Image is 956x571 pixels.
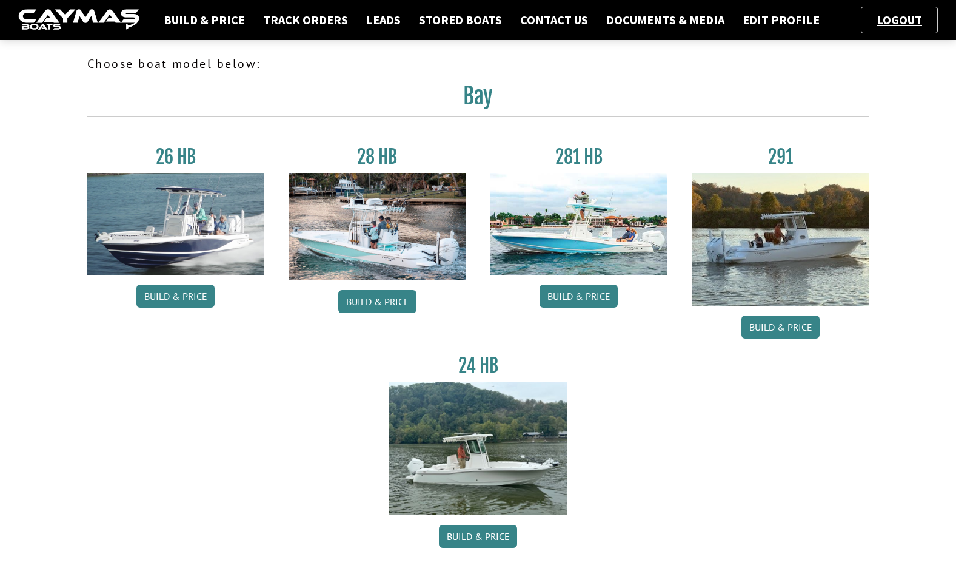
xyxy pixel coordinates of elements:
[514,12,594,28] a: Contact Us
[389,354,567,377] h3: 24 HB
[692,146,869,168] h3: 291
[540,285,618,308] a: Build & Price
[136,285,215,308] a: Build & Price
[87,173,265,275] img: 26_new_photo_resized.jpg
[692,173,869,306] img: 291_Thumbnail.jpg
[737,12,826,28] a: Edit Profile
[490,173,668,275] img: 28-hb-twin.jpg
[741,316,820,339] a: Build & Price
[413,12,508,28] a: Stored Boats
[338,290,416,313] a: Build & Price
[158,12,251,28] a: Build & Price
[87,146,265,168] h3: 26 HB
[87,55,869,73] p: Choose boat model below:
[18,9,139,32] img: caymas-dealer-connect-2ed40d3bc7270c1d8d7ffb4b79bf05adc795679939227970def78ec6f6c03838.gif
[289,146,466,168] h3: 28 HB
[87,83,869,117] h2: Bay
[490,146,668,168] h3: 281 HB
[289,173,466,280] img: 28_hb_thumbnail_for_caymas_connect.jpg
[871,12,928,27] a: Logout
[389,382,567,515] img: 24_HB_thumbnail.jpg
[439,525,517,548] a: Build & Price
[600,12,730,28] a: Documents & Media
[360,12,407,28] a: Leads
[257,12,354,28] a: Track Orders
